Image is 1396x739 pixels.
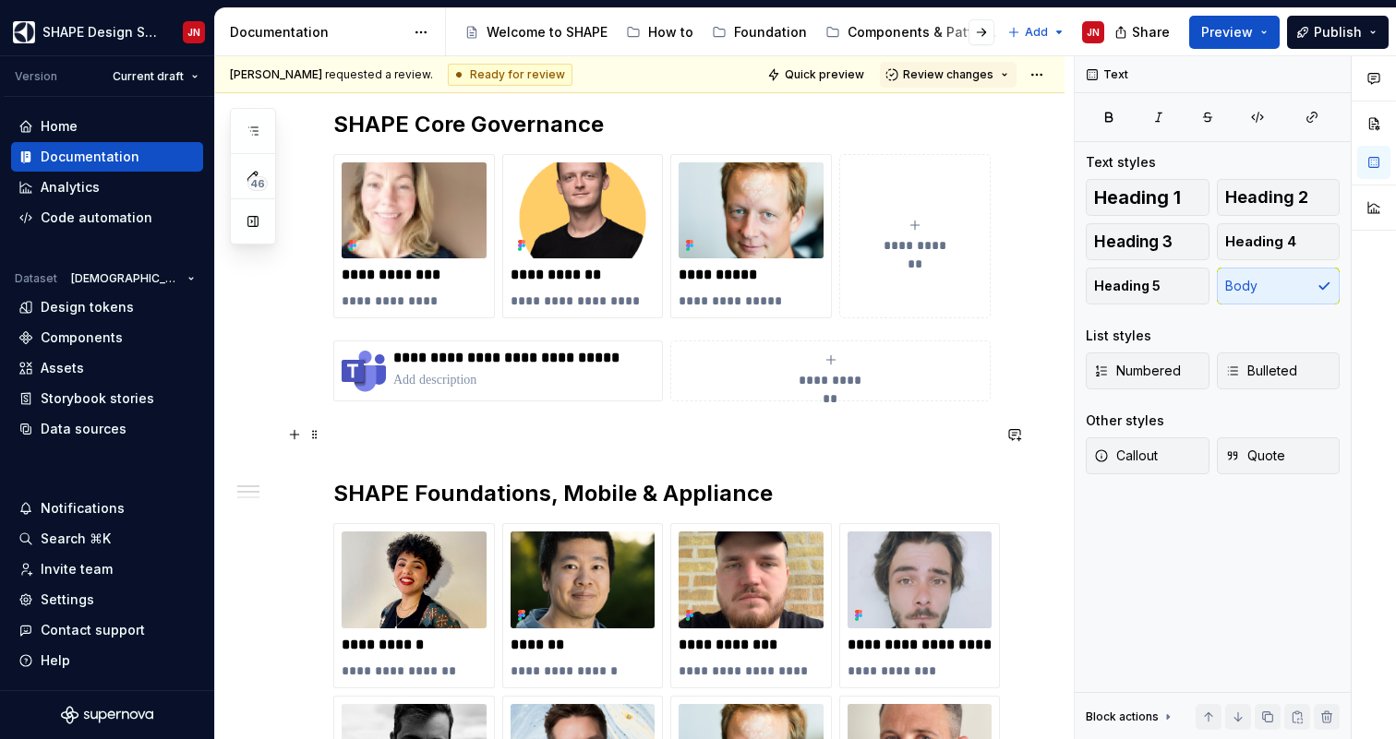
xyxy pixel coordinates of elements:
[15,271,57,286] div: Dataset
[1225,232,1296,251] span: Heading 4
[903,67,993,82] span: Review changes
[247,176,268,191] span: 46
[61,706,153,724] svg: Supernova Logo
[11,554,203,584] a: Invite team
[1086,411,1164,430] div: Other styles
[187,25,200,40] div: JN
[679,531,824,627] img: 4776f064-5c15-4f03-8da4-70f6a53aac81.png
[41,117,78,136] div: Home
[1105,16,1182,49] button: Share
[11,615,203,645] button: Contact support
[11,203,203,232] a: Code automation
[1087,25,1100,40] div: JN
[818,18,1007,47] a: Components & Patterns
[230,23,404,42] div: Documentation
[11,494,203,523] button: Notifications
[11,384,203,413] a: Storybook stories
[41,530,111,548] div: Search ⌘K
[230,67,433,82] span: requested a review.
[4,12,211,52] button: SHAPE Design SystemJN
[63,266,203,292] button: [DEMOGRAPHIC_DATA]
[1094,188,1181,207] span: Heading 1
[113,69,184,84] span: Current draft
[1225,362,1297,380] span: Bulleted
[1201,23,1253,42] span: Preview
[1132,23,1170,42] span: Share
[41,148,139,166] div: Documentation
[511,162,656,258] img: 96529c27-7cf3-4cf9-92a4-c4556735d0db.png
[41,298,134,316] div: Design tokens
[11,524,203,554] button: Search ⌘K
[1094,277,1161,295] span: Heading 5
[41,389,154,408] div: Storybook stories
[1086,153,1156,172] div: Text styles
[1217,223,1341,260] button: Heading 4
[1217,179,1341,216] button: Heading 2
[15,69,57,84] div: Version
[333,110,991,139] h2: SHAPE Core Governance
[1086,179,1209,216] button: Heading 1
[448,64,572,86] div: Ready for review
[41,178,100,197] div: Analytics
[41,499,125,518] div: Notifications
[42,23,161,42] div: SHAPE Design System
[41,209,152,227] div: Code automation
[41,621,145,639] div: Contact support
[342,349,386,393] img: favicon-96x96.png
[230,67,322,81] span: [PERSON_NAME]
[41,420,126,438] div: Data sources
[1086,268,1209,304] button: Heading 5
[41,590,94,609] div: Settings
[333,479,991,508] h2: SHAPE Foundations, Mobile & Appliance
[1002,19,1071,45] button: Add
[1094,447,1158,465] span: Callout
[762,62,872,88] button: Quick preview
[104,64,207,89] button: Current draft
[11,414,203,444] a: Data sources
[1287,16,1389,49] button: Publish
[619,18,701,47] a: How to
[457,18,615,47] a: Welcome to SHAPE
[1217,437,1341,474] button: Quote
[1094,232,1173,251] span: Heading 3
[11,353,203,383] a: Assets
[13,21,35,43] img: 1131f18f-9b94-42a4-847a-eabb54481545.png
[11,292,203,322] a: Design tokens
[41,359,84,377] div: Assets
[648,23,693,42] div: How to
[1086,704,1175,730] div: Block actions
[11,585,203,614] a: Settings
[342,531,487,627] img: fb0ffa4c-9b15-425d-a625-59cafde7168a.jpg
[41,328,123,347] div: Components
[1086,327,1151,345] div: List styles
[679,162,824,258] img: d5466c69-f9cc-4513-a774-1dfb1c510bb2.png
[1217,352,1341,389] button: Bulleted
[487,23,608,42] div: Welcome to SHAPE
[11,646,203,675] button: Help
[11,142,203,172] a: Documentation
[11,323,203,352] a: Components
[71,271,180,286] span: [DEMOGRAPHIC_DATA]
[734,23,807,42] div: Foundation
[511,531,656,627] img: a75cd3f3-cb00-40b5-ba90-3b084fb273a7.png
[41,651,70,670] div: Help
[1225,188,1308,207] span: Heading 2
[1225,447,1285,465] span: Quote
[848,23,1000,42] div: Components & Patterns
[342,162,487,258] img: ee972ad5-03f4-4a16-baa6-8cf1250bf3f9.png
[1025,25,1048,40] span: Add
[704,18,814,47] a: Foundation
[1086,709,1159,724] div: Block actions
[785,67,864,82] span: Quick preview
[457,14,998,51] div: Page tree
[1094,362,1181,380] span: Numbered
[41,560,113,578] div: Invite team
[11,112,203,141] a: Home
[1086,437,1209,474] button: Callout
[848,531,993,627] img: 250fab5e-d3c2-41b0-96a5-3e03ff272ad6.png
[1314,23,1362,42] span: Publish
[1086,223,1209,260] button: Heading 3
[1086,352,1209,389] button: Numbered
[1189,16,1280,49] button: Preview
